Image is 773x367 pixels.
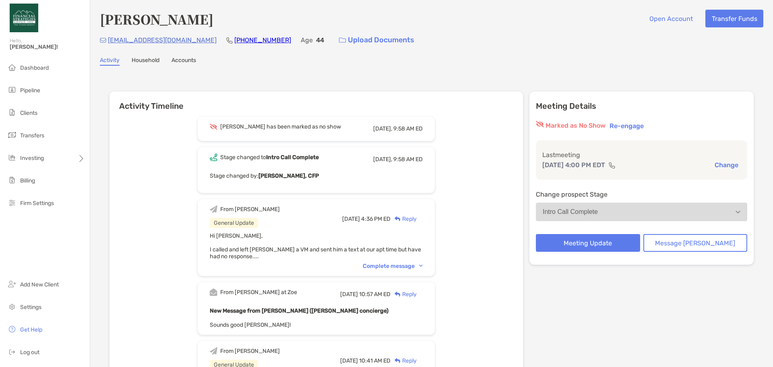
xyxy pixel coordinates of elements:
img: Event icon [210,124,217,130]
button: Message [PERSON_NAME] [643,234,748,252]
span: 10:57 AM ED [359,291,391,298]
img: button icon [339,37,346,43]
p: 44 [316,35,324,45]
img: Reply icon [395,358,401,363]
img: Reply icon [395,216,401,222]
span: Sounds good [PERSON_NAME]! [210,321,291,328]
p: Change prospect Stage [536,189,747,199]
div: From [PERSON_NAME] [220,206,280,213]
p: Meeting Details [536,101,747,111]
p: Age [301,35,313,45]
img: Reply icon [395,292,401,297]
button: Open Account [643,10,699,27]
img: Open dropdown arrow [736,211,740,214]
img: Phone Icon [226,37,233,44]
b: [PERSON_NAME], CFP [258,172,319,179]
div: Reply [391,357,417,365]
img: pipeline icon [7,85,17,95]
button: Intro Call Complete [536,203,747,221]
div: From [PERSON_NAME] [220,348,280,355]
img: red eyr [536,121,544,127]
img: get-help icon [7,324,17,334]
a: Accounts [172,57,196,66]
span: 9:58 AM ED [393,156,423,163]
div: Reply [391,290,417,299]
button: Re-engage [607,121,646,131]
span: Clients [20,110,37,116]
img: transfers icon [7,130,17,140]
span: [DATE] [342,216,360,222]
img: investing icon [7,153,17,162]
span: [DATE], [373,125,392,132]
span: Hi [PERSON_NAME], I called and left [PERSON_NAME] a VM and sent him a text at our apt time but ha... [210,232,421,260]
span: Pipeline [20,87,40,94]
h6: Activity Timeline [110,91,523,111]
img: Event icon [210,153,217,161]
span: 9:58 AM ED [393,125,423,132]
div: General Update [210,218,258,228]
img: firm-settings icon [7,198,17,207]
img: Event icon [210,347,217,355]
span: Investing [20,155,44,162]
img: clients icon [7,108,17,117]
a: Upload Documents [334,31,420,49]
a: Activity [100,57,120,66]
button: Change [712,161,741,169]
span: Dashboard [20,64,49,71]
img: dashboard icon [7,62,17,72]
a: Household [132,57,159,66]
img: settings icon [7,302,17,311]
span: Log out [20,349,39,356]
span: [DATE], [373,156,392,163]
img: Event icon [210,205,217,213]
p: [DATE] 4:00 PM EDT [542,160,605,170]
p: [EMAIL_ADDRESS][DOMAIN_NAME] [108,35,217,45]
img: communication type [608,162,616,168]
span: Settings [20,304,41,311]
span: [DATE] [340,357,358,364]
div: From [PERSON_NAME] at Zoe [220,289,297,296]
div: Intro Call Complete [543,208,598,216]
a: [PHONE_NUMBER] [234,36,291,44]
div: [PERSON_NAME] has been marked as no show [220,123,341,130]
img: logout icon [7,347,17,357]
p: Last meeting [542,150,741,160]
img: Zoe Logo [10,3,38,32]
img: Event icon [210,288,217,296]
b: New Message from [PERSON_NAME] ([PERSON_NAME] concierge) [210,307,389,314]
span: Transfers [20,132,44,139]
span: Billing [20,177,35,184]
b: Intro Call Complete [266,154,319,161]
img: billing icon [7,175,17,185]
span: [PERSON_NAME]! [10,44,85,50]
span: 4:36 PM ED [361,216,391,222]
span: 10:41 AM ED [359,357,391,364]
h4: [PERSON_NAME] [100,10,213,28]
span: Add New Client [20,281,59,288]
span: Get Help [20,326,42,333]
img: Email Icon [100,38,106,43]
img: add_new_client icon [7,279,17,289]
div: Reply [391,215,417,223]
span: [DATE] [340,291,358,298]
button: Transfer Funds [705,10,763,27]
img: Chevron icon [419,265,423,267]
div: Stage changed to [220,154,319,161]
button: Meeting Update [536,234,640,252]
p: Stage changed by: [210,171,423,181]
span: Firm Settings [20,200,54,207]
p: Marked as No Show [546,121,606,131]
div: Complete message [363,263,423,270]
